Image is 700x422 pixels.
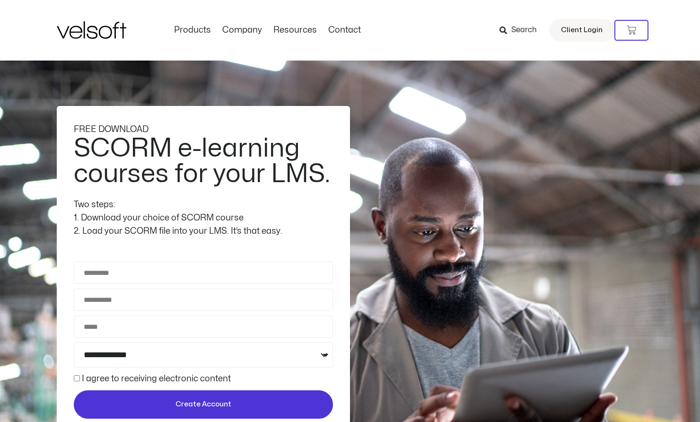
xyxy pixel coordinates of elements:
span: Create Account [175,399,231,410]
a: Client Login [549,19,614,42]
a: Search [499,22,543,38]
a: ContactMenu Toggle [323,25,367,35]
a: CompanyMenu Toggle [217,25,268,35]
label: I agree to receiving electronic content [82,375,231,383]
a: ProductsMenu Toggle [168,25,217,35]
div: FREE DOWNLOAD [74,123,333,136]
h2: SCORM e-learning courses for your LMS. [74,136,331,187]
a: ResourcesMenu Toggle [268,25,323,35]
div: Two steps: [74,198,333,211]
div: 1. Download your choice of SCORM course [74,211,333,225]
img: Velsoft Training Materials [57,21,126,39]
button: Create Account [74,390,333,419]
div: 2. Load your SCORM file into your LMS. It’s that easy. [74,225,333,238]
span: Client Login [561,24,603,36]
nav: Menu [168,25,367,35]
span: Search [511,24,537,36]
